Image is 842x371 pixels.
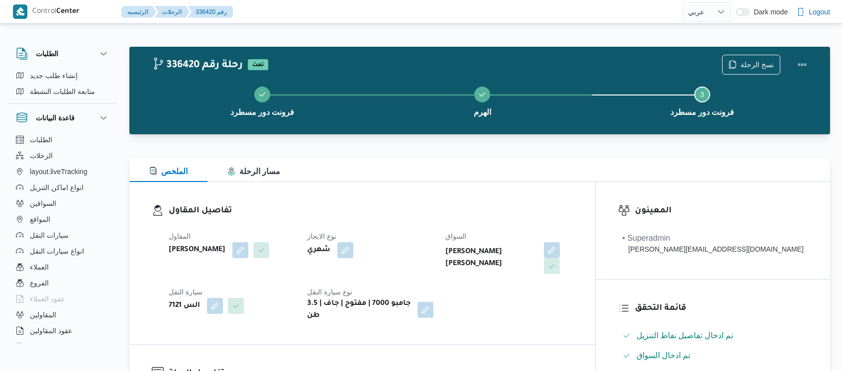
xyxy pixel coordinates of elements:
button: layout.liveTracking [12,164,113,180]
span: سيارات النقل [30,229,69,241]
span: المقاولين [30,309,56,321]
span: اجهزة التليفون [30,341,71,353]
span: فرونت دور مسطرد [670,106,735,118]
span: نوع سيارة النقل [307,288,352,296]
span: تم ادخال السواق [636,351,691,360]
button: الرئيسيه [121,6,156,18]
div: [PERSON_NAME][EMAIL_ADDRESS][DOMAIN_NAME] [623,244,804,255]
b: جامبو 7000 | مفتوح | جاف | 3.5 طن [307,298,411,322]
button: Actions [792,55,812,75]
span: السواق [445,232,466,240]
div: الطلبات [8,68,117,103]
button: تم ادخال تفاصيل نفاط التنزيل [619,328,808,344]
button: عقود المقاولين [12,323,113,339]
svg: Step 1 is complete [258,91,266,98]
button: الرحلات [154,6,190,18]
span: الفروع [30,277,49,289]
button: الطلبات [16,48,109,60]
button: إنشاء طلب جديد [12,68,113,84]
h3: قاعدة البيانات [36,112,75,124]
span: السواقين [30,197,56,209]
button: الهرم [372,75,592,126]
span: متابعة الطلبات النشطة [30,86,95,97]
span: تم ادخال تفاصيل نفاط التنزيل [636,330,734,342]
span: المقاول [169,232,191,240]
div: • Superadmin [623,232,804,244]
span: نوع الايجار [307,232,336,240]
span: الهرم [474,106,491,118]
button: قاعدة البيانات [16,112,109,124]
span: العملاء [30,261,49,273]
span: مسار الرحلة [227,167,280,176]
button: انواع اماكن التنزيل [12,180,113,195]
button: المواقع [12,211,113,227]
h2: 336420 رحلة رقم [152,59,243,72]
h3: قائمة التحقق [635,302,808,315]
button: فرونت دور مسطرد [592,75,812,126]
h3: الطلبات [36,48,58,60]
b: تمت [252,62,264,68]
span: إنشاء طلب جديد [30,70,78,82]
svg: Step 2 is complete [478,91,486,98]
span: تم ادخال السواق [636,350,691,362]
button: الرحلات [12,148,113,164]
b: الس 7121 [169,300,200,312]
button: الفروع [12,275,113,291]
span: عقود المقاولين [30,325,72,337]
div: قاعدة البيانات [8,132,117,347]
button: فرونت دور مسطرد [152,75,372,126]
button: تم ادخال السواق [619,348,808,364]
span: تم ادخال تفاصيل نفاط التنزيل [636,331,734,340]
span: • Superadmin mohamed.nabil@illa.com.eg [623,232,804,255]
button: متابعة الطلبات النشطة [12,84,113,99]
span: 3 [700,91,704,98]
button: المقاولين [12,307,113,323]
span: الملخص [149,167,188,176]
span: نسخ الرحلة [740,59,774,71]
button: اجهزة التليفون [12,339,113,355]
b: [PERSON_NAME] [PERSON_NAME] [445,246,537,270]
b: Center [56,8,80,16]
span: Logout [809,6,830,18]
span: انواع اماكن التنزيل [30,182,84,193]
button: العملاء [12,259,113,275]
button: نسخ الرحلة [722,55,780,75]
button: الطلبات [12,132,113,148]
button: Logout [793,2,834,22]
span: المواقع [30,213,50,225]
button: انواع سيارات النقل [12,243,113,259]
span: انواع سيارات النقل [30,245,84,257]
span: الطلبات [30,134,52,146]
button: السواقين [12,195,113,211]
b: [PERSON_NAME] [169,244,225,256]
span: فرونت دور مسطرد [230,106,295,118]
span: عقود العملاء [30,293,65,305]
h3: المعينون [635,204,808,218]
button: عقود العملاء [12,291,113,307]
span: layout.liveTracking [30,166,87,178]
h3: تفاصيل المقاول [169,204,573,218]
span: سيارة النقل [169,288,203,296]
button: سيارات النقل [12,227,113,243]
button: 336420 رقم [188,6,233,18]
b: شهري [307,244,330,256]
span: تمت [248,59,268,70]
span: Dark mode [750,8,788,16]
img: X8yXhbKr1z7QwAAAABJRU5ErkJggg== [13,4,27,19]
span: الرحلات [30,150,53,162]
iframe: chat widget [10,331,42,361]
